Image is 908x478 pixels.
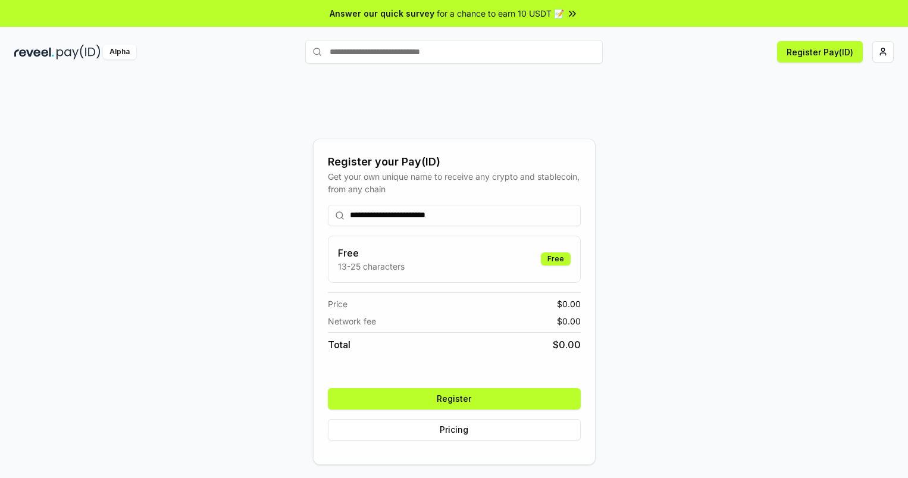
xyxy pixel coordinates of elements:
[328,388,581,410] button: Register
[330,7,434,20] span: Answer our quick survey
[328,298,347,310] span: Price
[328,154,581,170] div: Register your Pay(ID)
[777,41,863,63] button: Register Pay(ID)
[14,45,54,60] img: reveel_dark
[557,298,581,310] span: $ 0.00
[541,252,571,265] div: Free
[103,45,136,60] div: Alpha
[328,338,350,352] span: Total
[328,170,581,195] div: Get your own unique name to receive any crypto and stablecoin, from any chain
[338,260,405,273] p: 13-25 characters
[328,315,376,327] span: Network fee
[437,7,564,20] span: for a chance to earn 10 USDT 📝
[338,246,405,260] h3: Free
[57,45,101,60] img: pay_id
[328,419,581,440] button: Pricing
[553,338,581,352] span: $ 0.00
[557,315,581,327] span: $ 0.00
